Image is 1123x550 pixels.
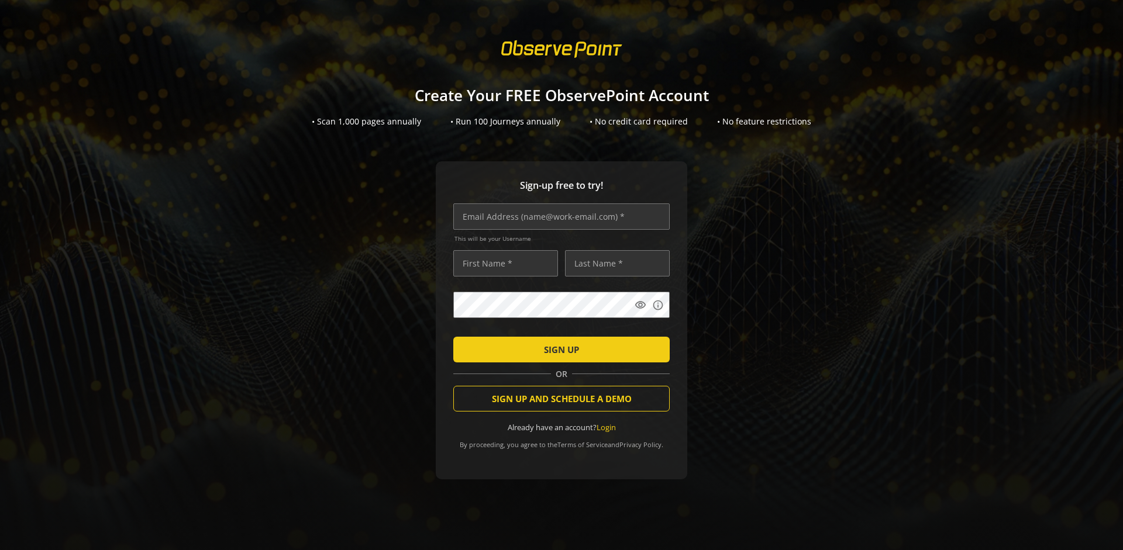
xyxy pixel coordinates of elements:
input: Last Name * [565,250,670,276]
button: SIGN UP AND SCHEDULE A DEMO [453,386,670,411]
mat-icon: visibility [635,299,646,311]
div: • Scan 1,000 pages annually [312,116,421,127]
a: Terms of Service [557,440,608,449]
mat-icon: info [652,299,664,311]
div: • No feature restrictions [717,116,811,127]
input: Email Address (name@work-email.com) * [453,203,670,230]
span: SIGN UP [544,339,579,360]
input: First Name * [453,250,558,276]
span: OR [551,368,572,380]
div: Already have an account? [453,422,670,433]
div: • Run 100 Journeys annually [450,116,560,127]
div: By proceeding, you agree to the and . [453,433,670,449]
a: Privacy Policy [619,440,662,449]
span: This will be your Username [454,234,670,243]
div: • No credit card required [590,116,688,127]
a: Login [597,422,616,433]
span: SIGN UP AND SCHEDULE A DEMO [492,388,632,409]
button: SIGN UP [453,337,670,362]
span: Sign-up free to try! [453,179,670,192]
